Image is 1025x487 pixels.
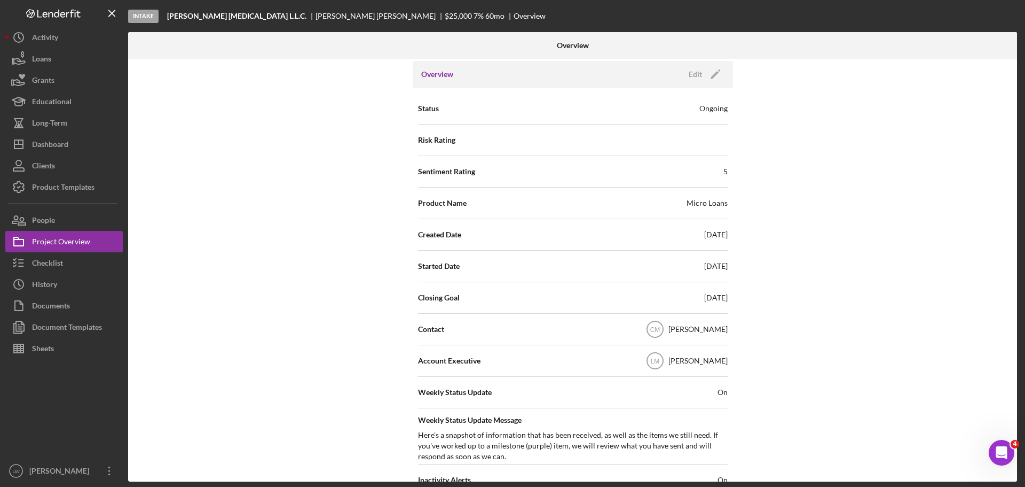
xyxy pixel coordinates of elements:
span: Weekly Status Update Message [418,415,728,426]
div: People [32,210,55,234]
button: LW[PERSON_NAME] [5,460,123,482]
button: People [5,210,123,231]
iframe: Intercom live chat [989,440,1014,466]
button: History [5,274,123,295]
span: 4 [1011,440,1019,449]
div: Ongoing [699,103,728,114]
div: Document Templates [32,316,102,341]
div: Intake [128,10,159,23]
button: Clients [5,155,123,176]
span: Weekly Status Update [418,387,492,398]
button: Activity [5,27,123,48]
span: Status [418,103,439,114]
b: Overview [557,41,589,50]
button: Educational [5,91,123,112]
div: Here's a snapshot of information that has been received, as well as the items we still need. If y... [418,430,728,462]
div: Grants [32,69,54,94]
span: Contact [418,324,444,335]
span: On [717,475,728,485]
div: [PERSON_NAME] [27,460,96,484]
div: Checklist [32,252,63,276]
span: Inactivity Alerts [418,475,471,485]
span: Account Executive [418,355,480,366]
button: Product Templates [5,176,123,198]
span: Created Date [418,229,461,240]
b: [PERSON_NAME] [MEDICAL_DATA] L.L.C. [167,12,306,20]
span: Risk Rating [418,135,455,145]
div: [DATE] [704,229,728,240]
span: Product Name [418,198,467,208]
button: Dashboard [5,134,123,155]
button: Loans [5,48,123,69]
span: Closing Goal [418,292,460,303]
div: Educational [32,91,72,115]
button: Documents [5,295,123,316]
h3: Overview [421,69,453,80]
div: Sheets [32,338,54,362]
button: Project Overview [5,231,123,252]
div: $25,000 [445,12,472,20]
button: Edit [682,66,724,82]
div: Overview [514,12,546,20]
div: 7 % [474,12,484,20]
div: [PERSON_NAME] [668,355,728,366]
div: [PERSON_NAME] [PERSON_NAME] [316,12,445,20]
text: LW [12,468,20,474]
div: Activity [32,27,58,51]
div: [DATE] [704,292,728,303]
div: Long-Term [32,112,67,136]
span: On [717,387,728,398]
button: Checklist [5,252,123,274]
span: Started Date [418,261,460,272]
button: Document Templates [5,316,123,338]
div: [DATE] [704,261,728,272]
div: Dashboard [32,134,68,158]
div: Clients [32,155,55,179]
span: Sentiment Rating [418,166,475,177]
div: [PERSON_NAME] [668,324,728,335]
div: Product Templates [32,176,94,200]
div: 5 [723,166,728,177]
div: History [32,274,57,298]
div: Micro Loans [687,198,728,208]
div: Edit [689,66,702,82]
button: Sheets [5,338,123,359]
button: Long-Term [5,112,123,134]
div: Documents [32,295,70,319]
div: Loans [32,48,51,72]
text: CM [650,326,660,334]
div: Project Overview [32,231,90,255]
div: 60 mo [485,12,504,20]
text: LM [650,358,659,365]
button: Grants [5,69,123,91]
